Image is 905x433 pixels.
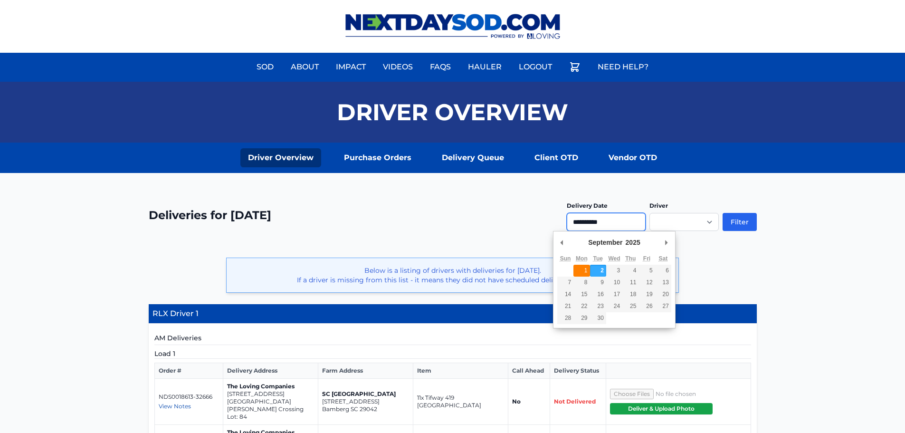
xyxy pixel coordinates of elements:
[322,390,409,398] p: SC [GEOGRAPHIC_DATA]
[622,300,638,312] button: 25
[573,300,590,312] button: 22
[590,277,606,289] button: 9
[649,202,668,209] label: Driver
[318,363,413,379] th: Farm Address
[601,148,665,167] a: Vendor OTD
[508,363,550,379] th: Call Ahead
[149,208,271,223] h2: Deliveries for [DATE]
[567,213,646,231] input: Use the arrow keys to pick a date
[655,300,671,312] button: 27
[322,398,409,405] p: [STREET_ADDRESS]
[638,265,655,277] button: 5
[590,300,606,312] button: 23
[336,148,419,167] a: Purchase Orders
[557,235,567,250] button: Previous Month
[223,363,318,379] th: Delivery Address
[413,379,508,425] td: 11x Tifway 419 [GEOGRAPHIC_DATA]
[377,56,419,78] a: Videos
[622,265,638,277] button: 4
[554,398,596,405] span: Not Delivered
[567,202,608,209] label: Delivery Date
[655,289,671,300] button: 20
[413,363,508,379] th: Item
[285,56,324,78] a: About
[622,289,638,300] button: 18
[608,255,620,262] abbr: Wednesday
[234,266,671,285] p: Below is a listing of drivers with deliveries for [DATE]. If a driver is missing from this list -...
[550,363,606,379] th: Delivery Status
[590,289,606,300] button: 16
[643,255,650,262] abbr: Friday
[560,255,571,262] abbr: Sunday
[154,363,223,379] th: Order #
[512,398,521,405] strong: No
[658,255,667,262] abbr: Saturday
[590,265,606,277] button: 2
[662,235,671,250] button: Next Month
[557,300,573,312] button: 21
[557,277,573,289] button: 7
[527,148,586,167] a: Client OTD
[227,405,314,421] p: [PERSON_NAME] Crossing Lot: 84
[655,265,671,277] button: 6
[227,398,314,405] p: [GEOGRAPHIC_DATA]
[606,277,622,289] button: 10
[573,289,590,300] button: 15
[337,101,568,124] h1: Driver Overview
[606,289,622,300] button: 17
[587,235,624,250] div: September
[330,56,372,78] a: Impact
[576,255,588,262] abbr: Monday
[622,277,638,289] button: 11
[154,333,751,345] h5: AM Deliveries
[149,304,757,324] h4: RLX Driver 1
[638,289,655,300] button: 19
[573,265,590,277] button: 1
[513,56,558,78] a: Logout
[557,289,573,300] button: 14
[462,56,507,78] a: Hauler
[159,393,219,401] p: NDS0018613-32666
[227,383,314,390] p: The Loving Companies
[159,403,191,410] span: View Notes
[251,56,279,78] a: Sod
[573,277,590,289] button: 8
[240,148,321,167] a: Driver Overview
[424,56,457,78] a: FAQs
[573,312,590,324] button: 29
[723,213,757,231] button: Filter
[625,255,636,262] abbr: Thursday
[227,390,314,398] p: [STREET_ADDRESS]
[592,56,654,78] a: Need Help?
[624,235,642,250] div: 2025
[638,277,655,289] button: 12
[606,265,622,277] button: 3
[655,277,671,289] button: 13
[638,300,655,312] button: 26
[590,312,606,324] button: 30
[434,148,512,167] a: Delivery Queue
[610,403,713,414] button: Deliver & Upload Photo
[593,255,602,262] abbr: Tuesday
[322,405,409,413] p: Bamberg SC 29042
[154,349,751,359] h5: Load 1
[557,312,573,324] button: 28
[606,300,622,312] button: 24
